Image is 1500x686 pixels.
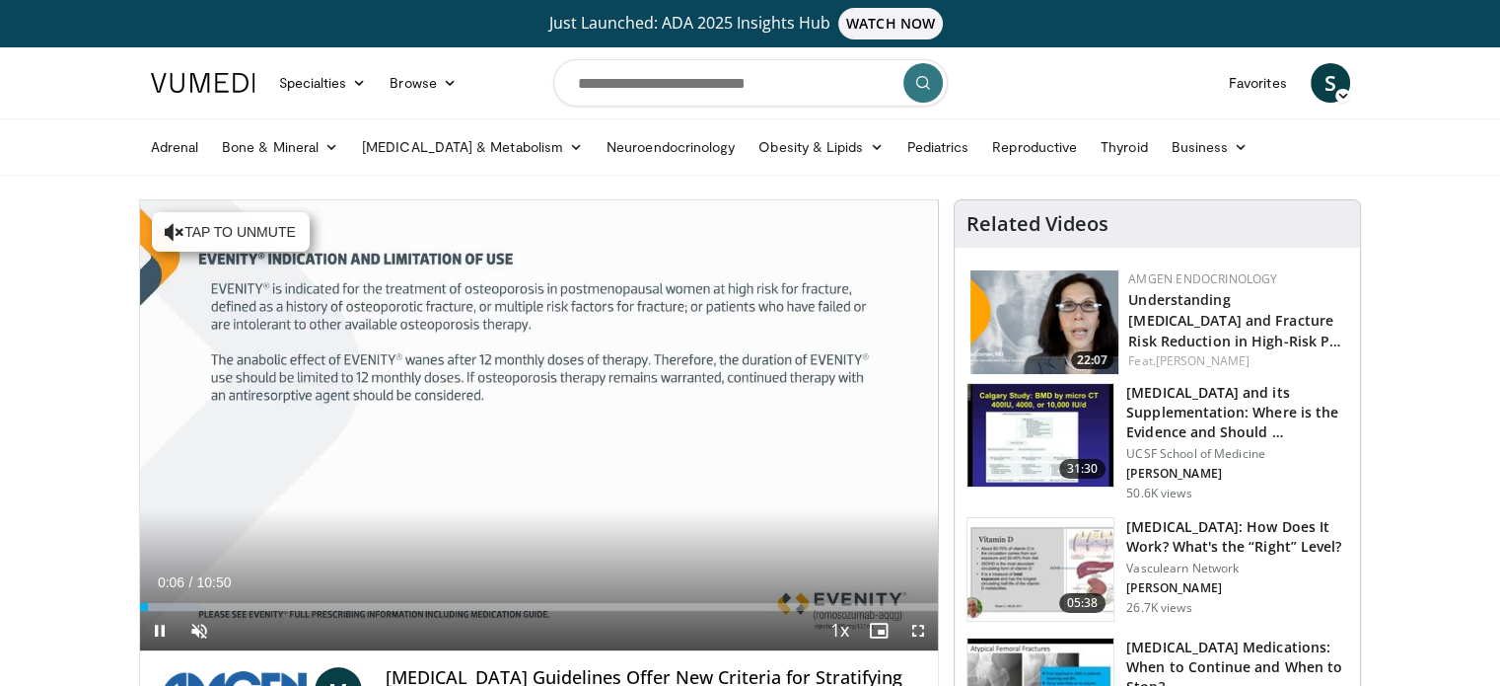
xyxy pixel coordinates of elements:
a: Reproductive [980,127,1089,167]
a: Obesity & Lipids [747,127,894,167]
span: 22:07 [1071,351,1113,369]
span: / [189,574,193,590]
a: 31:30 [MEDICAL_DATA] and its Supplementation: Where is the Evidence and Should … UCSF School of M... [966,383,1348,501]
h3: [MEDICAL_DATA] and its Supplementation: Where is the Evidence and Should … [1126,383,1348,442]
a: [MEDICAL_DATA] & Metabolism [350,127,595,167]
button: Playback Rate [820,611,859,650]
a: Favorites [1217,63,1299,103]
a: Bone & Mineral [210,127,350,167]
a: Understanding [MEDICAL_DATA] and Fracture Risk Reduction in High-Risk P… [1128,290,1341,350]
img: 4bb25b40-905e-443e-8e37-83f056f6e86e.150x105_q85_crop-smart_upscale.jpg [967,384,1113,487]
a: Business [1160,127,1260,167]
a: Just Launched: ADA 2025 Insights HubWATCH NOW [154,8,1347,39]
div: Feat. [1128,352,1344,370]
span: WATCH NOW [838,8,943,39]
div: Progress Bar [140,603,939,611]
a: Thyroid [1089,127,1160,167]
span: 0:06 [158,574,184,590]
video-js: Video Player [140,200,939,651]
button: Enable picture-in-picture mode [859,611,898,650]
a: Browse [378,63,468,103]
span: 31:30 [1059,459,1107,479]
span: 10:50 [196,574,231,590]
a: Pediatrics [895,127,981,167]
a: 05:38 [MEDICAL_DATA]: How Does It Work? What's the “Right” Level? Vasculearn Network [PERSON_NAME... [966,517,1348,622]
p: [PERSON_NAME] [1126,466,1348,482]
img: 8daf03b8-df50-44bc-88e2-7c154046af55.150x105_q85_crop-smart_upscale.jpg [967,518,1113,621]
h4: Related Videos [966,212,1108,236]
a: Adrenal [139,127,211,167]
p: UCSF School of Medicine [1126,446,1348,462]
button: Unmute [179,611,219,650]
p: [PERSON_NAME] [1126,580,1348,596]
p: 26.7K views [1126,600,1191,616]
a: Amgen Endocrinology [1128,270,1277,287]
a: 22:07 [970,270,1118,374]
a: Neuroendocrinology [595,127,747,167]
p: 50.6K views [1126,486,1191,501]
h3: [MEDICAL_DATA]: How Does It Work? What's the “Right” Level? [1126,517,1348,557]
span: 05:38 [1059,593,1107,613]
button: Fullscreen [898,611,938,650]
img: c9a25db3-4db0-49e1-a46f-17b5c91d58a1.png.150x105_q85_crop-smart_upscale.png [970,270,1118,374]
p: Vasculearn Network [1126,561,1348,576]
button: Tap to unmute [152,212,310,252]
a: Specialties [267,63,379,103]
input: Search topics, interventions [553,59,948,107]
img: VuMedi Logo [151,73,255,93]
a: S [1311,63,1350,103]
button: Pause [140,611,179,650]
a: [PERSON_NAME] [1156,352,1250,369]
